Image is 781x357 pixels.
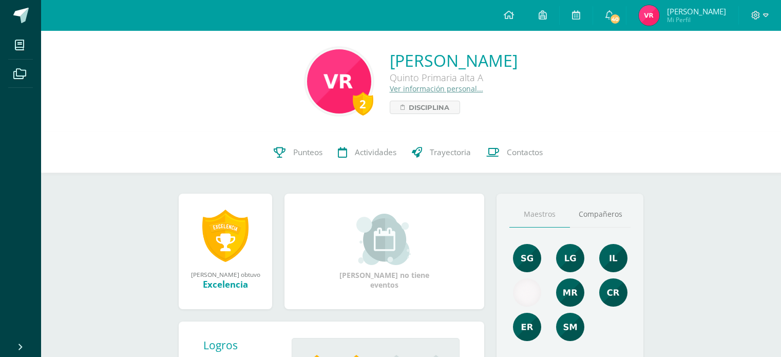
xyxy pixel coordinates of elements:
a: Maestros [509,201,570,228]
a: [PERSON_NAME] [390,49,518,71]
div: Logros [203,338,283,352]
a: Compañeros [570,201,631,228]
a: Actividades [330,132,404,173]
a: Contactos [479,132,550,173]
span: Trayectoria [430,147,471,158]
img: 6ee8f939e44d4507d8a11da0a8fde545.png [513,313,541,341]
img: acf9e5187f3d14c93ed726eb65babfa3.png [307,49,371,114]
a: Punteos [266,132,330,173]
img: 6e5fe0f518d889198993e8d3934614a7.png [556,313,584,341]
div: Excelencia [189,278,262,290]
div: [PERSON_NAME] obtuvo [189,270,262,278]
img: a8fc6e13ec8a38faabbb29bedfcbc8ab.png [639,5,659,26]
span: Actividades [355,147,396,158]
span: 40 [609,13,621,25]
span: Punteos [293,147,322,158]
span: Mi Perfil [667,15,726,24]
div: [PERSON_NAME] no tiene eventos [333,214,436,290]
img: 104ce5d173fec743e2efb93366794204.png [599,278,627,307]
span: [PERSON_NAME] [667,6,726,16]
img: event_small.png [356,214,412,265]
div: 2 [353,92,373,116]
a: Disciplina [390,101,460,114]
div: Quinto Primaria alta A [390,71,518,84]
span: Contactos [507,147,543,158]
a: Trayectoria [404,132,479,173]
span: Disciplina [409,101,449,114]
img: ee35f1b59b936e17b4e16123131ca31e.png [513,244,541,272]
a: Ver información personal... [390,84,483,93]
img: cd05dac24716e1ad0a13f18e66b2a6d1.png [556,244,584,272]
img: de7dd2f323d4d3ceecd6bfa9930379e0.png [556,278,584,307]
img: e9df36c1336c5928a7302568129380da.png [513,278,541,307]
img: 995ea58681eab39e12b146a705900397.png [599,244,627,272]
